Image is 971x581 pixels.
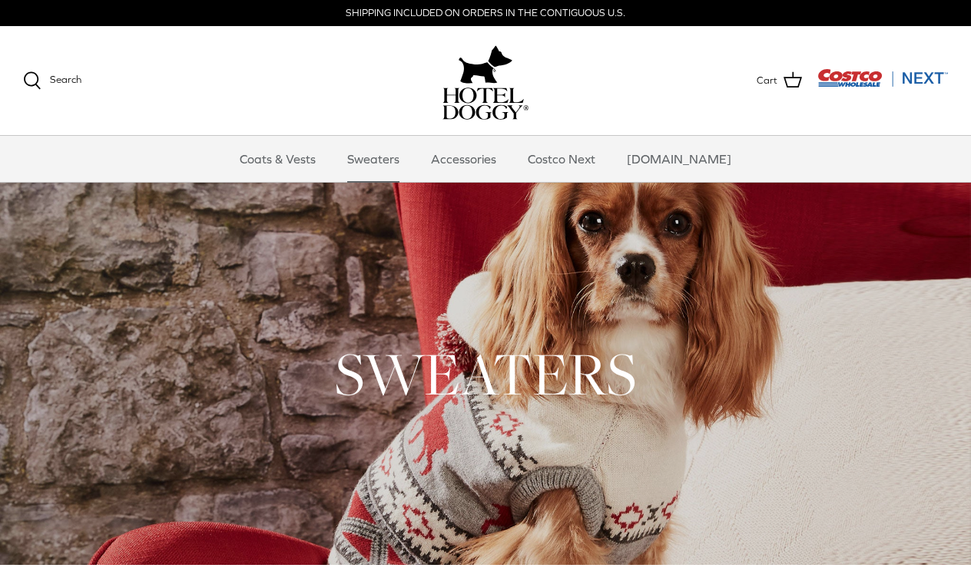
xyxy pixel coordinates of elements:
[514,136,609,182] a: Costco Next
[23,336,948,411] h1: SWEATERS
[757,73,777,89] span: Cart
[459,41,512,87] img: hoteldoggy.com
[442,87,529,120] img: hoteldoggycom
[613,136,745,182] a: [DOMAIN_NAME]
[417,136,510,182] a: Accessories
[817,68,948,87] img: Costco Next
[23,71,81,90] a: Search
[442,41,529,120] a: hoteldoggy.com hoteldoggycom
[226,136,330,182] a: Coats & Vests
[50,74,81,85] span: Search
[757,71,802,91] a: Cart
[333,136,413,182] a: Sweaters
[817,78,948,90] a: Visit Costco Next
